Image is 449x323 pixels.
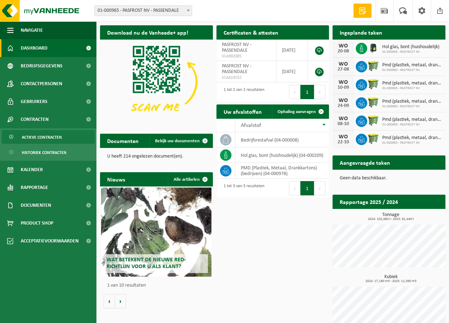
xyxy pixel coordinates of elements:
[336,280,445,283] span: 2024: 17,180 m3 - 2025: 11,560 m3
[382,50,439,54] span: 01-000965 - PASFROST NV
[336,80,350,85] div: WO
[367,42,379,54] img: CR-HR-1C-1000-PES-01
[2,145,95,159] a: Historiek contracten
[100,25,195,39] h2: Download nu de Vanheede+ app!
[107,154,206,159] p: U heeft 214 ongelezen document(en).
[382,123,442,127] span: 01-000965 - PASFROST NV
[314,85,325,99] button: Next
[235,163,329,179] td: PMD (Plastiek, Metaal, Drankkartons) (bedrijven) (04-000978)
[115,294,126,308] button: Volgende
[21,111,49,128] span: Contracten
[100,134,146,148] h2: Documenten
[367,78,379,90] img: WB-0660-HPE-GN-50
[300,85,314,99] button: 1
[336,116,350,122] div: WO
[314,181,325,195] button: Next
[336,122,350,127] div: 08-10
[382,135,442,141] span: Pmd (plastiek, metaal, drankkartons) (bedrijven)
[222,75,271,81] span: VLA614252
[241,123,261,128] span: Afvalstof
[382,86,442,91] span: 01-000965 - PASFROST NV
[276,61,308,82] td: [DATE]
[333,25,389,39] h2: Ingeplande taken
[100,40,213,124] img: Download de VHEPlus App
[220,84,264,100] div: 1 tot 2 van 2 resultaten
[333,155,397,169] h2: Aangevraagde taken
[2,130,95,144] a: Actieve contracten
[21,196,51,214] span: Documenten
[367,133,379,145] img: WB-0660-HPE-GN-50
[222,42,251,53] span: PASFROST NV - PASSENDALE
[95,6,192,16] span: 01-000965 - PASFROST NV - PASSENDALE
[333,195,405,209] h2: Rapportage 2025 / 2024
[382,44,439,50] span: Hol glas, bont (huishoudelijk)
[382,62,442,68] span: Pmd (plastiek, metaal, drankkartons) (bedrijven)
[336,49,350,54] div: 20-08
[336,140,350,145] div: 22-10
[367,114,379,127] img: WB-0660-HPE-GN-50
[336,67,350,72] div: 27-08
[94,5,192,16] span: 01-000965 - PASFROST NV - PASSENDALE
[289,85,300,99] button: Previous
[235,148,329,163] td: hol glas, bont (huishoudelijk) (04-000209)
[336,212,445,221] h3: Tonnage
[336,217,445,221] span: 2024: 102,860 t - 2025: 81,440 t
[101,188,211,277] a: Wat betekent de nieuwe RED-richtlijn voor u als klant?
[382,141,442,145] span: 01-000965 - PASFROST NV
[21,179,48,196] span: Rapportage
[367,96,379,108] img: WB-0660-HPE-GN-50
[392,209,445,223] a: Bekijk rapportage
[336,85,350,90] div: 10-09
[367,60,379,72] img: WB-0660-HPE-GN-50
[216,25,285,39] h2: Certificaten & attesten
[300,181,314,195] button: 1
[382,117,442,123] span: Pmd (plastiek, metaal, drankkartons) (bedrijven)
[289,181,300,195] button: Previous
[216,104,269,118] h2: Uw afvalstoffen
[149,134,212,148] a: Bekijk uw documenten
[382,81,442,86] span: Pmd (plastiek, metaal, drankkartons) (bedrijven)
[382,99,442,104] span: Pmd (plastiek, metaal, drankkartons) (bedrijven)
[22,130,62,144] span: Actieve contracten
[336,61,350,67] div: WO
[382,68,442,72] span: 01-000965 - PASFROST NV
[235,132,329,148] td: bedrijfsrestafval (04-000008)
[168,172,212,186] a: Alle artikelen
[276,40,308,61] td: [DATE]
[336,98,350,103] div: WO
[21,93,48,111] span: Gebruikers
[107,283,209,288] p: 1 van 10 resultaten
[382,104,442,109] span: 01-000965 - PASFROST NV
[21,214,53,232] span: Product Shop
[155,139,200,143] span: Bekijk uw documenten
[336,134,350,140] div: WO
[21,161,43,179] span: Kalender
[104,294,115,308] button: Vorige
[340,176,438,181] p: Geen data beschikbaar.
[21,39,48,57] span: Dashboard
[336,43,350,49] div: WO
[336,103,350,108] div: 24-09
[220,180,264,196] div: 1 tot 3 van 3 resultaten
[100,172,132,186] h2: Nieuws
[336,275,445,283] h3: Kubiek
[222,53,271,59] span: VLA902085
[222,63,251,75] span: PASFROST NV - PASSENDALE
[21,232,79,250] span: Acceptatievoorwaarden
[106,257,186,270] span: Wat betekent de nieuwe RED-richtlijn voor u als klant?
[21,75,62,93] span: Contactpersonen
[21,57,63,75] span: Bedrijfsgegevens
[272,104,328,119] a: Ophaling aanvragen
[21,21,43,39] span: Navigatie
[22,146,66,159] span: Historiek contracten
[278,109,316,114] span: Ophaling aanvragen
